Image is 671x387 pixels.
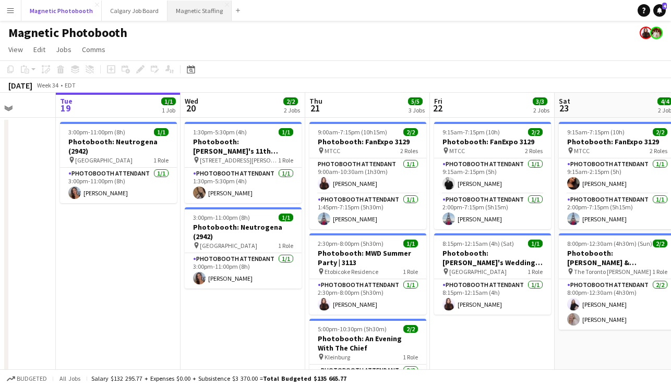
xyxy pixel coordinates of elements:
button: Calgary Job Board [102,1,167,21]
app-card-role: Photobooth Attendant1/18:15pm-12:15am (4h)[PERSON_NAME] [434,279,551,315]
span: 2/2 [403,325,418,333]
div: Salary $132 295.77 + Expenses $0.00 + Subsistence $3 370.00 = [91,374,346,382]
app-job-card: 9:15am-7:15pm (10h)2/2Photobooth: FanExpo 3129 MTCC2 RolesPhotobooth Attendant1/19:15am-2:15pm (5... [434,122,551,229]
div: 1:30pm-5:30pm (4h)1/1Photobooth: [PERSON_NAME]'s 11th Birthday (3104) [STREET_ADDRESS][PERSON_NAM... [185,122,302,203]
h3: Photobooth: An Evening With The Chief [309,334,426,353]
span: Thu [309,96,322,106]
span: 4 [662,3,667,9]
span: MTCC [325,147,340,155]
span: Sat [559,96,570,106]
span: 9:15am-7:15pm (10h) [567,128,625,136]
span: 1:30pm-5:30pm (4h) [193,128,247,136]
a: 4 [653,4,666,17]
span: 19 [58,102,73,114]
span: 1/1 [154,128,169,136]
span: Week 34 [34,81,61,89]
span: 2/2 [283,97,298,105]
app-card-role: Photobooth Attendant1/12:00pm-7:15pm (5h15m)[PERSON_NAME] [434,194,551,229]
span: 1/1 [279,214,293,221]
span: 1/1 [403,240,418,247]
span: MTCC [449,147,465,155]
span: [GEOGRAPHIC_DATA] [200,242,257,249]
span: 8:15pm-12:15am (4h) (Sat) [442,240,514,247]
span: 1 Role [403,268,418,276]
span: 1 Role [278,156,293,164]
app-card-role: Photobooth Attendant1/19:15am-2:15pm (5h)[PERSON_NAME] [434,158,551,194]
span: The Toronto [PERSON_NAME] [574,268,651,276]
span: [GEOGRAPHIC_DATA] [449,268,507,276]
div: 3 Jobs [409,106,425,114]
span: 1 Role [403,353,418,361]
span: 2 Roles [650,147,667,155]
span: 1 Role [278,242,293,249]
app-job-card: 9:00am-7:15pm (10h15m)2/2Photobooth: FanExpo 3129 MTCC2 RolesPhotobooth Attendant1/19:00am-10:30a... [309,122,426,229]
span: All jobs [57,374,82,382]
div: 3:00pm-11:00pm (8h)1/1Photobooth: Neutrogena (2942) [GEOGRAPHIC_DATA]1 RolePhotobooth Attendant1/... [185,207,302,289]
span: 1/1 [528,240,543,247]
app-card-role: Photobooth Attendant1/11:30pm-5:30pm (4h)[PERSON_NAME] [185,168,302,203]
span: Budgeted [17,375,47,382]
span: 22 [433,102,442,114]
div: 2 Jobs [284,106,300,114]
h3: Photobooth: FanExpo 3129 [434,137,551,146]
h3: Photobooth: FanExpo 3129 [309,137,426,146]
app-job-card: 3:00pm-11:00pm (8h)1/1Photobooth: Neutrogena (2942) [GEOGRAPHIC_DATA]1 RolePhotobooth Attendant1/... [60,122,177,203]
span: MTCC [574,147,590,155]
span: Kleinburg [325,353,350,361]
span: Fri [434,96,442,106]
span: 2 Roles [525,147,543,155]
span: 1/1 [279,128,293,136]
span: Edit [33,45,45,54]
span: [GEOGRAPHIC_DATA] [75,156,133,164]
span: 21 [308,102,322,114]
h3: Photobooth: [PERSON_NAME]'s 11th Birthday (3104) [185,137,302,156]
button: Magnetic Staffing [167,1,232,21]
span: Etobicoke Residence [325,268,378,276]
span: 20 [183,102,198,114]
span: 9:00am-7:15pm (10h15m) [318,128,387,136]
span: View [8,45,23,54]
span: 9:15am-7:15pm (10h) [442,128,500,136]
h3: Photobooth: MWD Summer Party | 3113 [309,248,426,267]
span: 2/2 [653,240,667,247]
span: 8:00pm-12:30am (4h30m) (Sun) [567,240,652,247]
span: 2 Roles [400,147,418,155]
span: 2/2 [528,128,543,136]
h3: Photobooth: Neutrogena (2942) [60,137,177,156]
a: View [4,43,27,56]
h3: Photobooth: Neutrogena (2942) [185,222,302,241]
span: Jobs [56,45,71,54]
app-user-avatar: Maria Lopes [640,27,652,39]
app-card-role: Photobooth Attendant1/11:45pm-7:15pm (5h30m)[PERSON_NAME] [309,194,426,229]
h3: Photobooth: [PERSON_NAME]'s Wedding 2686 [434,248,551,267]
span: 1 Role [528,268,543,276]
div: EDT [65,81,76,89]
app-job-card: 8:15pm-12:15am (4h) (Sat)1/1Photobooth: [PERSON_NAME]'s Wedding 2686 [GEOGRAPHIC_DATA]1 RolePhoto... [434,233,551,315]
a: Jobs [52,43,76,56]
app-card-role: Photobooth Attendant1/19:00am-10:30am (1h30m)[PERSON_NAME] [309,158,426,194]
span: 1/1 [161,97,176,105]
button: Magnetic Photobooth [21,1,102,21]
app-job-card: 2:30pm-8:00pm (5h30m)1/1Photobooth: MWD Summer Party | 3113 Etobicoke Residence1 RolePhotobooth A... [309,233,426,315]
span: 3:00pm-11:00pm (8h) [68,128,125,136]
div: 1 Job [162,106,175,114]
div: [DATE] [8,80,32,91]
span: [STREET_ADDRESS][PERSON_NAME] [200,156,278,164]
app-user-avatar: Kara & Monika [650,27,663,39]
app-card-role: Photobooth Attendant1/13:00pm-11:00pm (8h)[PERSON_NAME] [60,168,177,203]
span: 5/5 [408,97,423,105]
button: Budgeted [5,373,49,384]
a: Edit [29,43,50,56]
span: 1 Role [652,268,667,276]
span: 23 [557,102,570,114]
span: 5:00pm-10:30pm (5h30m) [318,325,387,333]
span: 3/3 [533,97,547,105]
span: 1 Role [153,156,169,164]
span: Wed [185,96,198,106]
span: 2/2 [653,128,667,136]
div: 2 Jobs [533,106,549,114]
